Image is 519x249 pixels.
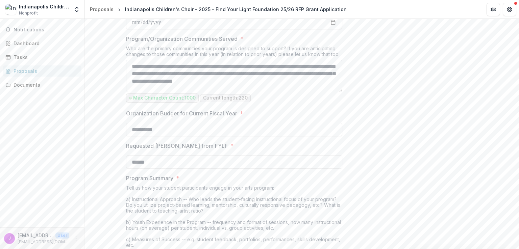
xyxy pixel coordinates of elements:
[133,95,196,101] p: Max Character Count: 1000
[14,54,76,61] div: Tasks
[87,4,349,14] nav: breadcrumb
[3,24,81,35] button: Notifications
[19,3,69,10] div: Indianapolis Children's Choir
[3,38,81,49] a: Dashboard
[14,67,76,75] div: Proposals
[14,27,79,33] span: Notifications
[126,174,173,182] p: Program Summary
[125,6,347,13] div: Indianapolis Children's Choir - 2025 - Find Your Light Foundation 25/26 RFP Grant Application
[3,52,81,63] a: Tasks
[126,46,342,60] div: Who are the primary communities your program is designed to support? If you are anticipating chan...
[87,4,116,14] a: Proposals
[19,10,38,16] span: Nonprofit
[3,79,81,90] a: Documents
[18,239,69,245] p: [EMAIL_ADDRESS][DOMAIN_NAME]
[126,142,228,150] p: Requested [PERSON_NAME] from FYLF
[14,40,76,47] div: Dashboard
[203,95,248,101] p: Current length: 220
[126,109,237,117] p: Organization Budget for Current Fiscal Year
[18,232,53,239] p: [EMAIL_ADDRESS][DOMAIN_NAME]
[55,232,69,239] p: User
[90,6,114,13] div: Proposals
[14,81,76,88] div: Documents
[3,65,81,77] a: Proposals
[5,4,16,15] img: Indianapolis Children's Choir
[72,3,81,16] button: Open entity switcher
[503,3,516,16] button: Get Help
[126,35,238,43] p: Program/Organization Communities Served
[8,236,11,241] div: jbrown@icchoir.org
[487,3,500,16] button: Partners
[72,234,80,243] button: More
